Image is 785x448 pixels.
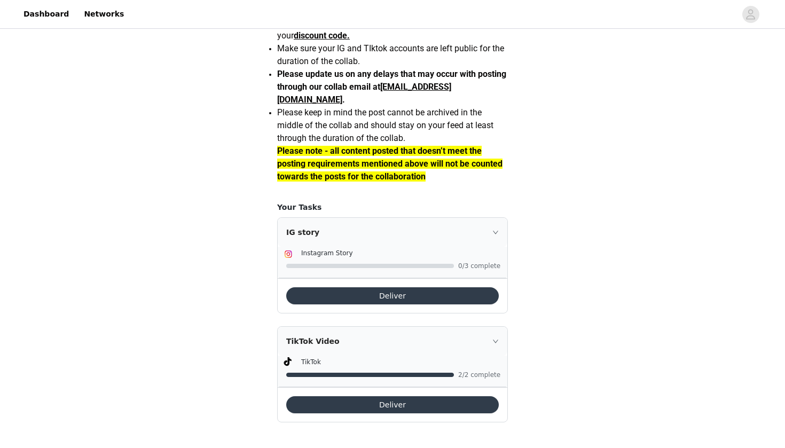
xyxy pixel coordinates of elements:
[286,287,499,304] button: Deliver
[277,43,504,66] span: Make sure your IG and TIktok accounts are left public for the duration of the collab.
[278,218,507,247] div: icon: rightIG story
[745,6,756,23] div: avatar
[277,146,503,182] span: Please note - all content posted that doesn’t meet the posting requirements mentioned above will ...
[278,327,507,356] div: icon: rightTikTok Video
[492,229,499,235] i: icon: right
[286,396,499,413] button: Deliver
[17,2,75,26] a: Dashboard
[277,69,506,105] strong: Please update us on any delays that may occur with posting through our collab email at .
[301,358,321,366] span: TikTok
[294,30,350,41] strong: discount code.
[284,250,293,258] img: Instagram Icon
[458,263,501,269] span: 0/3 complete
[77,2,130,26] a: Networks
[277,5,487,41] span: Tag us @edikted with the following hashtags #edikted #ediktedad #ediktedoncampus in the caption a...
[277,82,451,105] span: [EMAIL_ADDRESS][DOMAIN_NAME]
[458,372,501,378] span: 2/2 complete
[277,107,493,143] span: Please keep in mind the post cannot be archived in the middle of the collab and should stay on yo...
[492,338,499,344] i: icon: right
[301,249,353,257] span: Instagram Story
[277,202,508,213] h4: Your Tasks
